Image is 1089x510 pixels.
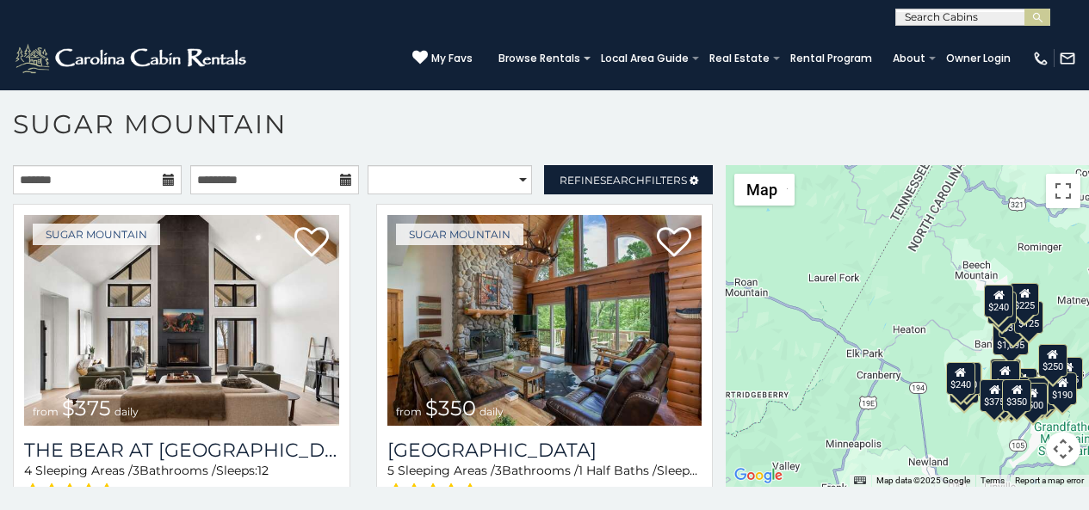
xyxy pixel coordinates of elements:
h3: The Bear At Sugar Mountain [24,439,339,462]
h3: Grouse Moor Lodge [387,439,702,462]
span: My Favs [431,51,473,66]
a: Rental Program [782,46,881,71]
img: Google [730,464,787,487]
div: $1,095 [993,323,1029,355]
div: $200 [1008,368,1037,401]
span: 3 [495,463,502,478]
a: Real Estate [701,46,778,71]
div: $300 [991,360,1020,393]
span: 4 [24,463,32,478]
img: White-1-2.png [13,41,251,76]
a: Owner Login [937,46,1019,71]
span: Map [746,181,777,199]
span: 3 [133,463,139,478]
div: $375 [981,379,1010,412]
span: daily [114,405,139,418]
img: Grouse Moor Lodge [387,215,702,426]
img: The Bear At Sugar Mountain [24,215,339,426]
span: 12 [257,463,269,478]
span: (13 reviews) [483,483,564,506]
span: $350 [425,396,476,421]
img: phone-regular-white.png [1032,50,1049,67]
span: 1 Half Baths / [579,463,657,478]
span: 5 [387,463,394,478]
div: $195 [1027,378,1056,410]
span: from [396,405,422,418]
a: About [884,46,934,71]
a: Sugar Mountain [33,224,160,245]
span: daily [480,405,504,418]
a: Terms [981,476,1005,485]
div: $190 [990,359,1019,391]
div: $225 [1010,283,1039,316]
a: RefineSearchFilters [544,165,713,194]
a: Browse Rentals [490,46,589,71]
div: $250 [1038,344,1067,377]
a: Sugar Mountain [396,224,523,245]
div: $500 [1018,383,1048,415]
div: $125 [1014,301,1043,334]
span: (6 reviews) [121,483,198,506]
a: My Favs [412,50,473,67]
span: 12 [698,463,709,478]
div: $190 [1048,372,1077,405]
div: Sleeping Areas / Bathrooms / Sleeps: [387,462,702,506]
img: mail-regular-white.png [1059,50,1076,67]
a: The Bear At [GEOGRAPHIC_DATA] [24,439,339,462]
a: Grouse Moor Lodge from $350 daily [387,215,702,426]
div: $240 [946,362,975,395]
span: Refine Filters [560,174,687,187]
span: $375 [62,396,111,421]
button: Keyboard shortcuts [854,475,866,487]
a: The Bear At Sugar Mountain from $375 daily [24,215,339,426]
div: $155 [1054,357,1083,390]
a: [GEOGRAPHIC_DATA] [387,439,702,462]
a: Open this area in Google Maps (opens a new window) [730,464,787,487]
div: Sleeping Areas / Bathrooms / Sleeps: [24,462,339,506]
a: Local Area Guide [592,46,697,71]
a: Add to favorites [294,225,329,261]
div: $240 [984,285,1013,317]
div: $350 [1002,379,1031,412]
a: Add to favorites [657,225,691,261]
a: Report a map error [1015,476,1084,485]
button: Change map style [734,174,795,206]
span: from [33,405,59,418]
button: Map camera controls [1046,432,1080,466]
button: Toggle fullscreen view [1046,174,1080,208]
span: Search [600,174,645,187]
span: Map data ©2025 Google [876,476,970,485]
